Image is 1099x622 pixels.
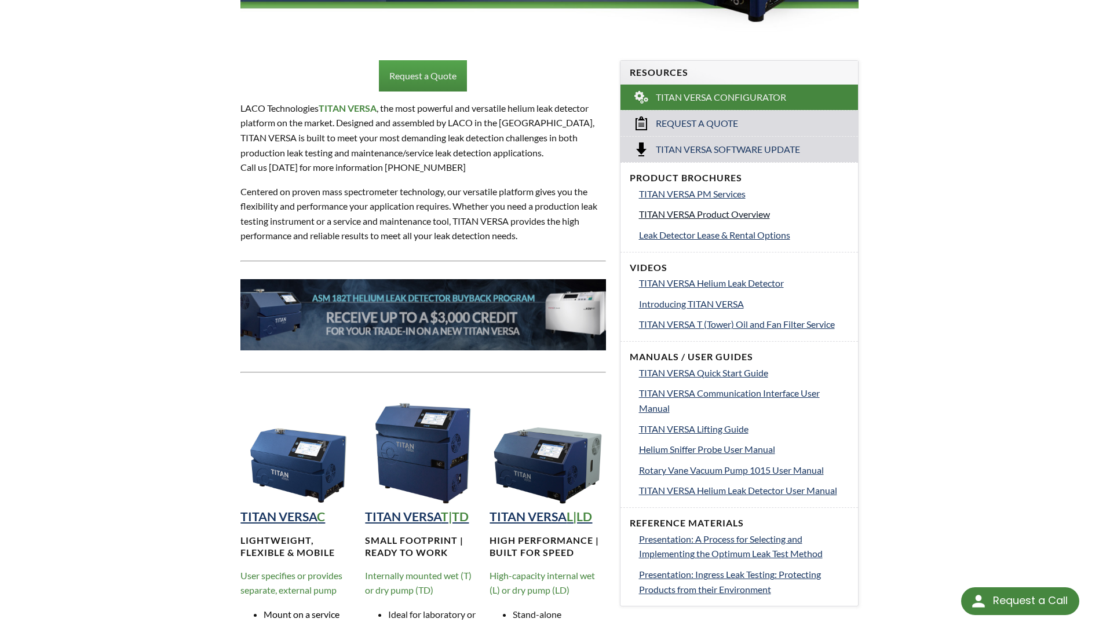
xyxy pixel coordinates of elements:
[639,186,849,202] a: TITAN VERSA PM Services
[630,172,849,184] h4: Product Brochures
[639,276,849,291] a: TITAN VERSA Helium Leak Detector
[639,422,849,437] a: TITAN VERSA Lifting Guide
[639,444,775,455] span: Helium Sniffer Probe User Manual
[365,535,481,559] h4: Small footprint | Ready to work
[639,367,768,378] span: TITAN VERSA Quick Start Guide
[441,509,469,524] strong: T|TD
[639,228,849,243] a: Leak Detector Lease & Rental Options
[969,592,988,610] img: round button
[620,136,858,162] a: Titan Versa Software Update
[639,229,790,240] span: Leak Detector Lease & Rental Options
[639,207,849,222] a: TITAN VERSA Product Overview
[639,533,823,559] span: Presentation: A Process for Selecting and Implementing the Optimum Leak Test Method
[639,317,849,332] a: TITAN VERSA T (Tower) Oil and Fan Filter Service
[490,390,605,506] img: TITAN VERSA Horizontal Helium Leak Detection Instrument
[567,509,592,524] strong: L|LD
[365,390,481,506] img: TITAN VERSA Tower Helium Leak Detection Instrument
[240,570,342,596] span: User specifies or provides separate, external pump
[639,319,835,330] span: TITAN VERSA T (Tower) Oil and Fan Filter Service
[240,535,356,559] h4: Lightweight, Flexible & MOBILE
[993,587,1068,614] div: Request a Call
[490,509,592,524] a: TITAN VERSAL|LD
[240,390,356,506] img: TITAN VERSA Compact Helium Leak Detection Instrument
[656,118,738,130] span: Request a Quote
[639,365,849,380] a: TITAN VERSA Quick Start Guide
[379,60,467,92] a: Request a Quote
[656,92,786,104] span: TITAN VERSA Configurator
[630,262,849,274] h4: Videos
[630,517,849,529] h4: Reference Materials
[639,387,820,414] span: TITAN VERSA Communication Interface User Manual
[490,509,567,524] strong: TITAN VERSA
[630,67,849,79] h4: Resources
[630,351,849,363] h4: Manuals / User Guides
[639,188,746,199] span: TITAN VERSA PM Services
[656,144,800,156] span: Titan Versa Software Update
[319,103,377,114] strong: TITAN VERSA
[639,464,824,475] span: Rotary Vane Vacuum Pump 1015 User Manual
[620,85,858,110] a: TITAN VERSA Configurator
[240,509,317,524] strong: TITAN VERSA
[639,485,837,496] span: TITAN VERSA Helium Leak Detector User Manual
[317,509,325,524] strong: C
[240,509,325,524] a: TITAN VERSAC
[639,532,849,561] a: Presentation: A Process for Selecting and Implementing the Optimum Leak Test Method
[639,208,770,219] span: TITAN VERSA Product Overview
[240,279,605,350] img: 182T-Banner__LTS_.jpg
[639,277,784,288] span: TITAN VERSA Helium Leak Detector
[240,184,605,243] p: Centered on proven mass spectrometer technology, our versatile platform gives you the flexibility...
[639,569,821,595] span: Presentation: Ingress Leak Testing: Protecting Products from their Environment
[639,298,744,309] span: Introducing TITAN VERSA
[240,101,605,175] p: LACO Technologies , the most powerful and versatile helium leak detector platform on the market. ...
[639,483,849,498] a: TITAN VERSA Helium Leak Detector User Manual
[639,386,849,415] a: TITAN VERSA Communication Interface User Manual
[620,110,858,136] a: Request a Quote
[639,463,849,478] a: Rotary Vane Vacuum Pump 1015 User Manual
[639,567,849,597] a: Presentation: Ingress Leak Testing: Protecting Products from their Environment
[365,509,469,524] a: TITAN VERSAT|TD
[490,535,605,559] h4: High performance | Built for speed
[365,570,472,596] span: Internally mounted wet (T) or dry pump (TD)
[365,509,441,524] strong: TITAN VERSA
[961,587,1079,615] div: Request a Call
[639,442,849,457] a: Helium Sniffer Probe User Manual
[639,423,749,434] span: TITAN VERSA Lifting Guide
[490,570,595,596] span: High-capacity internal wet (L) or dry pump (LD)
[639,297,849,312] a: Introducing TITAN VERSA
